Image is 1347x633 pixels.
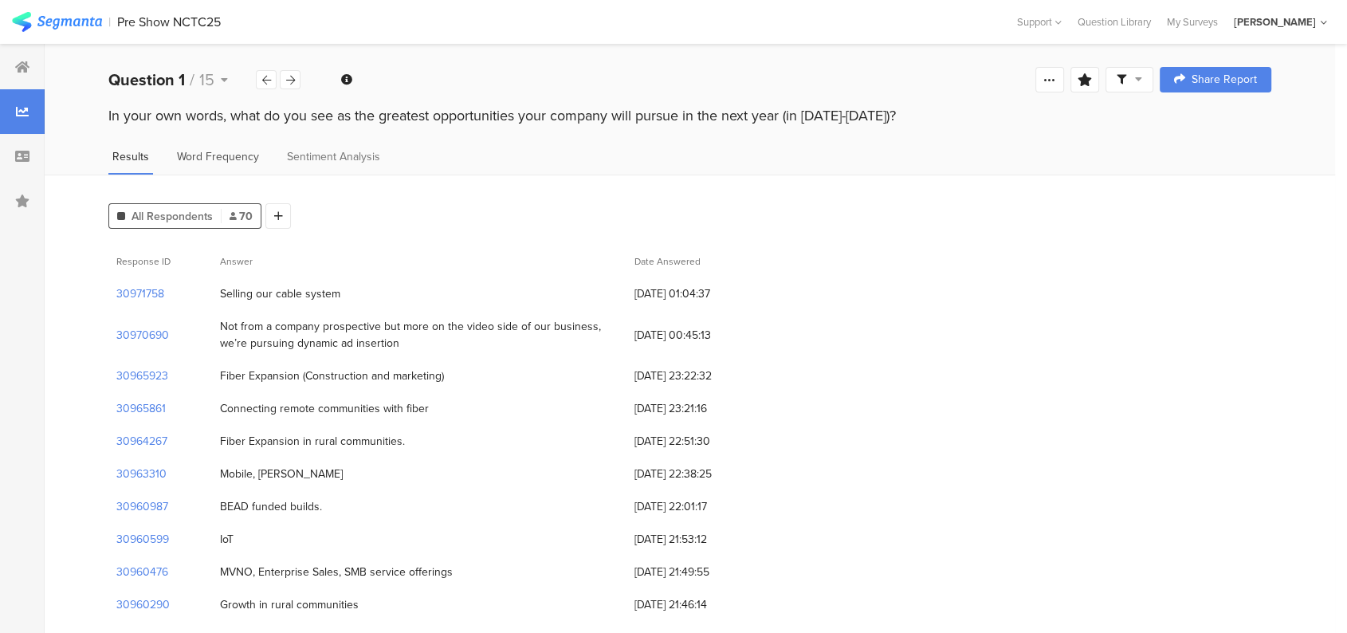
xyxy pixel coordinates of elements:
[220,368,444,384] div: Fiber Expansion (Construction and marketing)
[1234,14,1316,29] div: [PERSON_NAME]
[116,564,168,580] section: 30960476
[634,498,762,515] span: [DATE] 22:01:17
[1159,14,1226,29] a: My Surveys
[116,327,169,344] section: 30970690
[220,596,359,613] div: Growth in rural communities
[1017,10,1062,34] div: Support
[132,208,213,225] span: All Respondents
[220,466,343,482] div: Mobile, [PERSON_NAME]
[116,285,164,302] section: 30971758
[112,148,149,165] span: Results
[634,596,762,613] span: [DATE] 21:46:14
[220,254,253,269] span: Answer
[190,68,194,92] span: /
[116,433,167,450] section: 30964267
[634,531,762,548] span: [DATE] 21:53:12
[220,318,619,352] div: Not from a company prospective but more on the video side of our business, we’re pursuing dynamic...
[116,400,166,417] section: 30965861
[220,400,429,417] div: Connecting remote communities with fiber
[287,148,380,165] span: Sentiment Analysis
[634,285,762,302] span: [DATE] 01:04:37
[116,466,167,482] section: 30963310
[116,596,170,613] section: 30960290
[634,368,762,384] span: [DATE] 23:22:32
[1070,14,1159,29] a: Question Library
[634,466,762,482] span: [DATE] 22:38:25
[108,105,1271,126] div: In your own words, what do you see as the greatest opportunities your company will pursue in the ...
[177,148,259,165] span: Word Frequency
[634,327,762,344] span: [DATE] 00:45:13
[220,531,234,548] div: IoT
[116,254,171,269] span: Response ID
[634,400,762,417] span: [DATE] 23:21:16
[634,433,762,450] span: [DATE] 22:51:30
[1192,74,1257,85] span: Share Report
[12,12,102,32] img: segmanta logo
[116,531,169,548] section: 30960599
[220,433,405,450] div: Fiber Expansion in rural communities.
[117,14,221,29] div: Pre Show NCTC25
[108,13,111,31] div: |
[634,564,762,580] span: [DATE] 21:49:55
[230,208,253,225] span: 70
[634,254,701,269] span: Date Answered
[220,564,453,580] div: MVNO, Enterprise Sales, SMB service offerings
[220,498,322,515] div: BEAD funded builds.
[199,68,214,92] span: 15
[220,285,340,302] div: Selling our cable system
[116,368,168,384] section: 30965923
[108,68,185,92] b: Question 1
[116,498,168,515] section: 30960987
